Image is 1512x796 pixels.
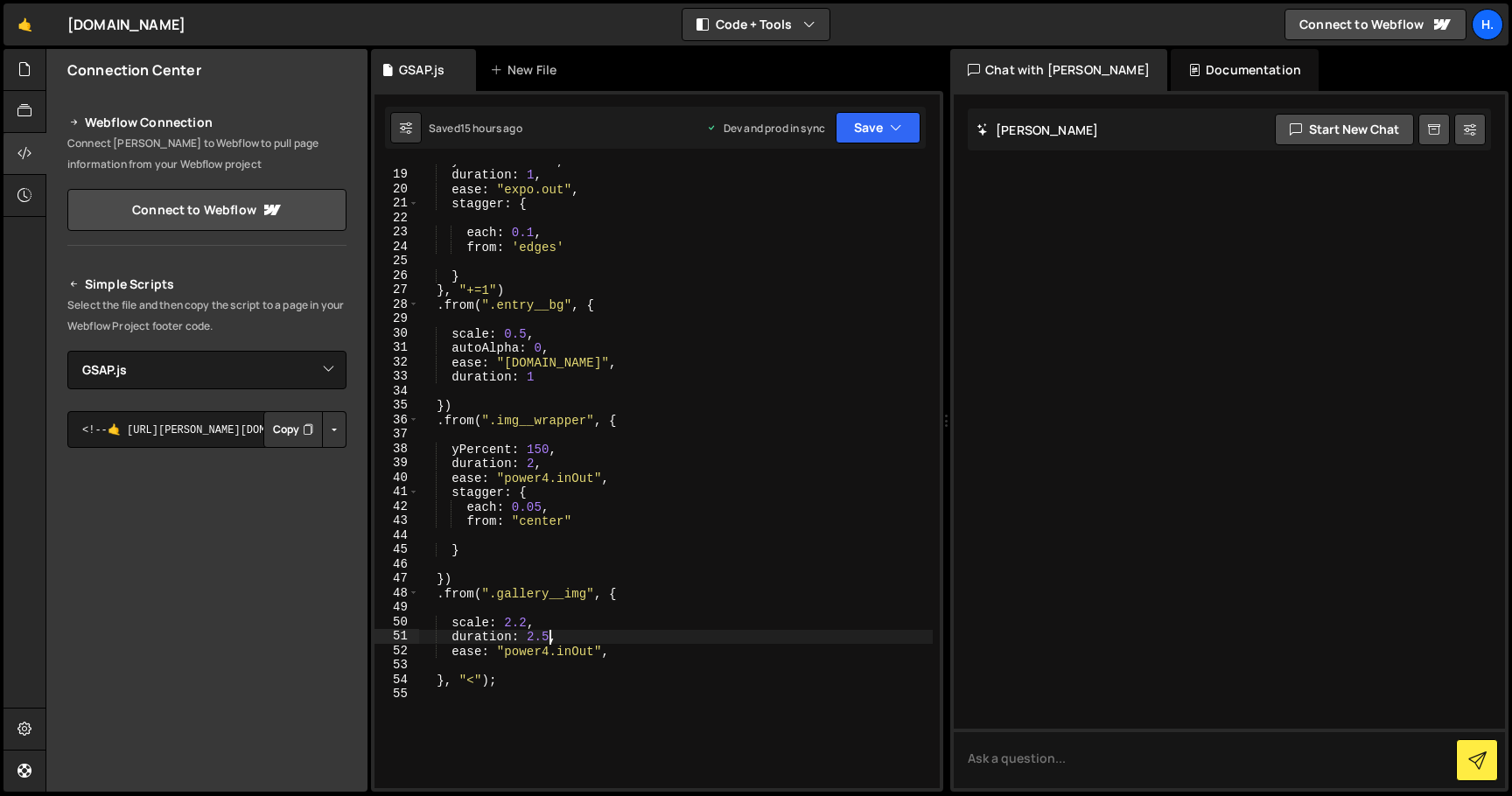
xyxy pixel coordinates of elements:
div: 28 [374,297,419,312]
div: [DOMAIN_NAME] [67,14,185,35]
div: 50 [374,615,419,630]
div: 52 [374,644,419,659]
div: 53 [374,658,419,673]
iframe: YouTube video player [67,477,348,634]
h2: [PERSON_NAME] [976,122,1098,138]
h2: Webflow Connection [67,112,346,133]
div: 44 [374,528,419,543]
p: Connect [PERSON_NAME] to Webflow to pull page information from your Webflow project [67,133,346,175]
div: 33 [374,369,419,384]
div: 38 [374,442,419,457]
div: 30 [374,326,419,341]
div: 25 [374,254,419,269]
div: 23 [374,225,419,240]
h2: Connection Center [67,60,201,80]
div: Saved [429,121,522,136]
div: 34 [374,384,419,399]
p: Select the file and then copy the script to a page in your Webflow Project footer code. [67,295,346,337]
div: 55 [374,687,419,702]
textarea: <!--🤙 [URL][PERSON_NAME][DOMAIN_NAME]> <script>document.addEventListener("DOMContentLoaded", func... [67,411,346,448]
a: Connect to Webflow [1284,9,1466,40]
a: 🤙 [3,3,46,45]
button: Save [836,112,920,143]
div: 22 [374,211,419,226]
div: Button group with nested dropdown [263,411,346,448]
div: 35 [374,398,419,413]
div: 36 [374,413,419,428]
div: 15 hours ago [460,121,522,136]
h2: Simple Scripts [67,274,346,295]
div: 41 [374,485,419,499]
div: 51 [374,629,419,644]
div: Dev and prod in sync [706,121,825,136]
div: 40 [374,471,419,485]
a: Connect to Webflow [67,189,346,231]
div: 19 [374,167,419,182]
div: Documentation [1171,49,1319,91]
div: 27 [374,283,419,297]
div: New File [490,61,563,79]
div: 24 [374,240,419,255]
div: 48 [374,586,419,601]
div: 32 [374,355,419,370]
a: h. [1472,9,1503,40]
div: 31 [374,340,419,355]
div: 45 [374,542,419,557]
div: 21 [374,196,419,211]
button: Copy [263,411,323,448]
div: 42 [374,499,419,514]
button: Code + Tools [682,9,829,40]
div: Chat with [PERSON_NAME] [950,49,1167,91]
div: 20 [374,182,419,197]
div: 43 [374,513,419,528]
div: 47 [374,571,419,586]
div: 54 [374,673,419,688]
div: 29 [374,311,419,326]
div: GSAP.js [399,61,444,79]
div: 37 [374,427,419,442]
div: 39 [374,456,419,471]
div: 46 [374,557,419,572]
div: 26 [374,269,419,283]
button: Start new chat [1275,114,1414,145]
div: 49 [374,600,419,615]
